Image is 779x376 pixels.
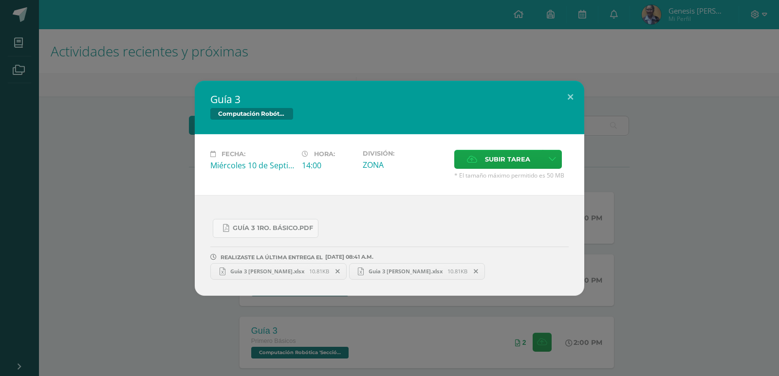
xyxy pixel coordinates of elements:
[213,219,318,238] a: Guía 3 1ro. Básico.pdf
[233,224,313,232] span: Guía 3 1ro. Básico.pdf
[309,268,329,275] span: 10.81KB
[454,171,569,179] span: * El tamaño máximo permitido es 50 MB
[363,150,446,157] label: División:
[447,268,467,275] span: 10.81KB
[349,263,485,280] a: Guia 3 [PERSON_NAME].xlsx 10.81KB
[210,92,569,106] h2: Guía 3
[221,254,323,261] span: REALIZASTE LA ÚLTIMA ENTREGA EL
[210,263,347,280] a: Guia 3 [PERSON_NAME].xlsx 10.81KB
[222,150,245,158] span: Fecha:
[225,268,309,275] span: Guia 3 [PERSON_NAME].xlsx
[363,160,446,170] div: ZONA
[556,81,584,114] button: Close (Esc)
[210,160,294,171] div: Miércoles 10 de Septiembre
[210,108,293,120] span: Computación Robótica
[485,150,530,168] span: Subir tarea
[468,266,484,277] span: Remover entrega
[364,268,447,275] span: Guia 3 [PERSON_NAME].xlsx
[330,266,346,277] span: Remover entrega
[302,160,355,171] div: 14:00
[314,150,335,158] span: Hora:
